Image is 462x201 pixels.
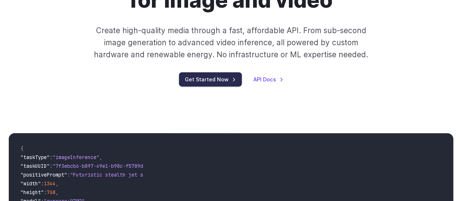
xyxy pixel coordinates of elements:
span: : [50,163,53,169]
span: { [20,145,23,152]
span: , [99,154,102,161]
span: "taskUUID" [20,163,50,169]
span: : [67,171,70,178]
span: "height" [20,189,44,196]
span: : [50,154,53,161]
span: : [44,189,47,196]
span: : [41,180,44,187]
span: "Futuristic stealth jet streaking through a neon-lit cityscape with glowing purple exhaust" [70,171,336,178]
a: Get Started Now [179,72,242,86]
span: "imageInference" [53,154,99,161]
span: "positivePrompt" [20,171,67,178]
span: 1344 [44,180,56,187]
p: Create high-quality media through a fast, affordable API. From sub-second image generation to adv... [89,24,373,61]
a: API Docs [253,75,283,84]
span: "width" [20,180,41,187]
span: 768 [47,189,56,196]
span: "7f3ebcb6-b897-49e1-b98c-f5789d2d40d7" [53,163,164,169]
span: , [56,180,58,187]
span: , [56,189,58,196]
span: "taskType" [20,154,50,161]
